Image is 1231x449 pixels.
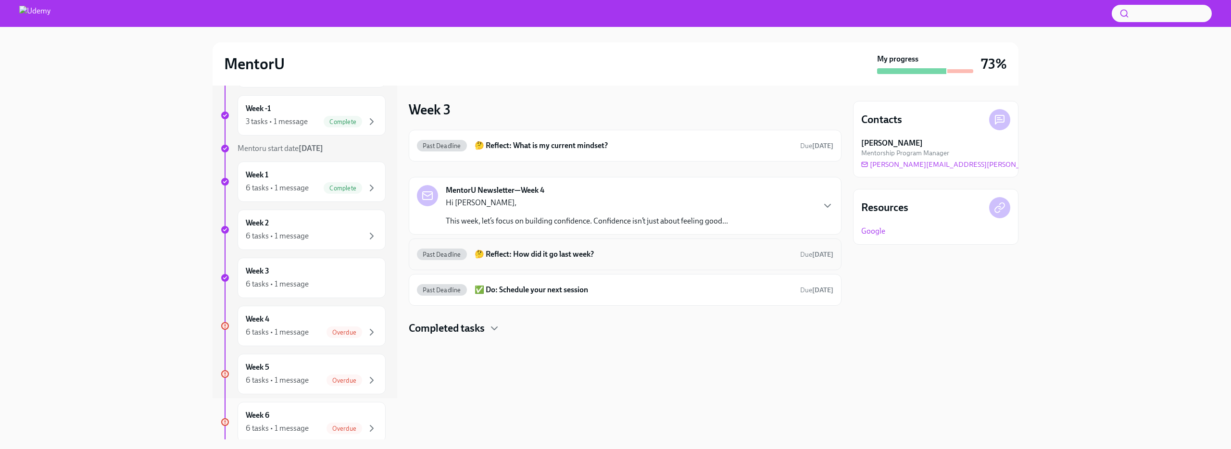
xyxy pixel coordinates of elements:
[861,112,902,127] h4: Contacts
[861,149,949,158] span: Mentorship Program Manager
[446,185,544,196] strong: MentorU Newsletter—Week 4
[446,198,728,208] p: Hi [PERSON_NAME],
[299,144,323,153] strong: [DATE]
[800,142,833,150] span: Due
[417,287,467,294] span: Past Deadline
[409,321,842,336] div: Completed tasks
[800,250,833,259] span: June 13th, 2025 22:00
[475,249,792,260] h6: 🤔 Reflect: How did it go last week?
[246,327,309,337] div: 6 tasks • 1 message
[327,329,362,336] span: Overdue
[220,354,386,394] a: Week 56 tasks • 1 messageOverdue
[417,282,833,298] a: Past Deadline✅ Do: Schedule your next sessionDue[DATE]
[220,258,386,298] a: Week 36 tasks • 1 message
[800,250,833,259] span: Due
[246,266,269,276] h6: Week 3
[475,140,792,151] h6: 🤔 Reflect: What is my current mindset?
[861,138,923,149] strong: [PERSON_NAME]
[220,402,386,442] a: Week 66 tasks • 1 messageOverdue
[220,210,386,250] a: Week 26 tasks • 1 message
[800,286,833,294] span: Due
[246,423,309,434] div: 6 tasks • 1 message
[812,142,833,150] strong: [DATE]
[409,101,451,118] h3: Week 3
[19,6,50,21] img: Udemy
[246,362,269,373] h6: Week 5
[861,226,885,237] a: Google
[812,250,833,259] strong: [DATE]
[324,185,362,192] span: Complete
[246,375,309,386] div: 6 tasks • 1 message
[246,231,309,241] div: 6 tasks • 1 message
[327,425,362,432] span: Overdue
[877,54,918,64] strong: My progress
[861,200,908,215] h4: Resources
[246,170,268,180] h6: Week 1
[238,144,323,153] span: Mentoru start date
[220,162,386,202] a: Week 16 tasks • 1 messageComplete
[446,216,728,226] p: This week, let’s focus on building confidence. Confidence isn’t just about feeling good...
[246,218,269,228] h6: Week 2
[246,183,309,193] div: 6 tasks • 1 message
[409,321,485,336] h4: Completed tasks
[800,141,833,150] span: June 6th, 2025 22:00
[327,377,362,384] span: Overdue
[812,286,833,294] strong: [DATE]
[246,279,309,289] div: 6 tasks • 1 message
[224,54,285,74] h2: MentorU
[220,95,386,136] a: Week -13 tasks • 1 messageComplete
[417,247,833,262] a: Past Deadline🤔 Reflect: How did it go last week?Due[DATE]
[981,55,1007,73] h3: 73%
[417,138,833,153] a: Past Deadline🤔 Reflect: What is my current mindset?Due[DATE]
[246,103,271,114] h6: Week -1
[324,118,362,125] span: Complete
[246,116,308,127] div: 3 tasks • 1 message
[220,143,386,154] a: Mentoru start date[DATE]
[417,251,467,258] span: Past Deadline
[246,410,269,421] h6: Week 6
[220,306,386,346] a: Week 46 tasks • 1 messageOverdue
[475,285,792,295] h6: ✅ Do: Schedule your next session
[417,142,467,150] span: Past Deadline
[861,160,1101,169] a: [PERSON_NAME][EMAIL_ADDRESS][PERSON_NAME][DOMAIN_NAME]
[246,314,269,324] h6: Week 4
[800,286,833,295] span: June 13th, 2025 22:00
